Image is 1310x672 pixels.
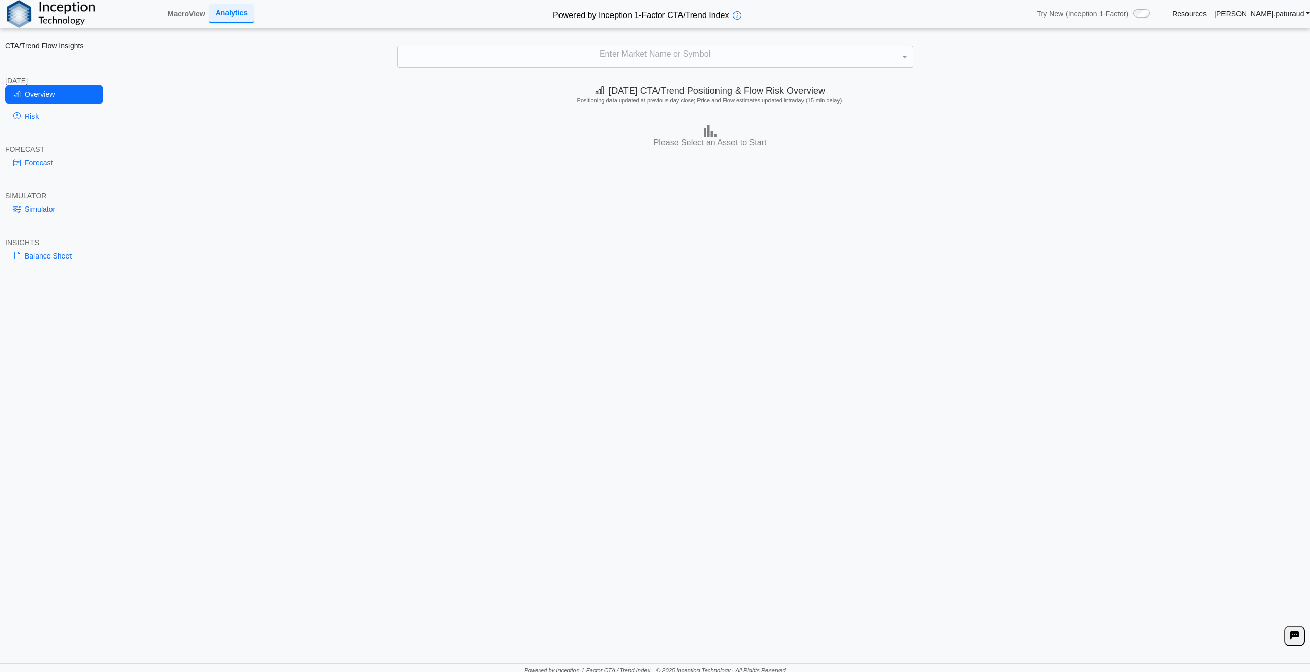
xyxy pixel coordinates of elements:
[116,97,1304,104] h5: Positioning data updated at previous day close; Price and Flow estimates updated intraday (15-min...
[1037,9,1129,19] span: Try New (Inception 1-Factor)
[5,41,103,50] h2: CTA/Trend Flow Insights
[1214,9,1310,19] a: [PERSON_NAME].paturaud
[5,108,103,125] a: Risk
[164,5,209,23] a: MacroView
[5,154,103,171] a: Forecast
[549,6,733,21] h2: Powered by Inception 1-Factor CTA/Trend Index
[5,145,103,154] div: FORECAST
[5,247,103,265] a: Balance Sheet
[5,191,103,200] div: SIMULATOR
[704,125,717,137] img: bar-chart.png
[5,200,103,218] a: Simulator
[5,76,103,85] div: [DATE]
[209,4,254,23] a: Analytics
[5,85,103,103] a: Overview
[398,46,913,68] div: Enter Market Name or Symbol
[5,238,103,247] div: INSIGHTS
[595,85,825,96] span: [DATE] CTA/Trend Positioning & Flow Risk Overview
[113,137,1307,148] h3: Please Select an Asset to Start
[1172,9,1207,19] a: Resources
